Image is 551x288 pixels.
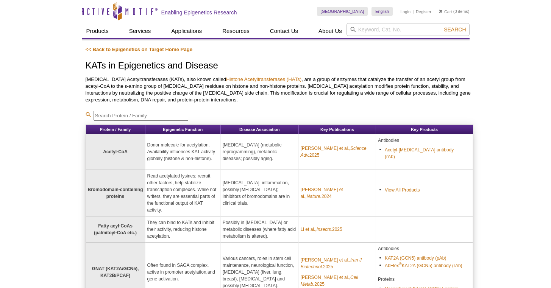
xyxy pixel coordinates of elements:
a: Products [82,24,113,38]
img: Your Cart [439,9,442,13]
strong: Fatty acyl‑CoAs (palmitoyl‑CoA etc.) [94,223,137,235]
td: They can bind to KATs and inhibit their activity, reducing histone acetylation. [145,216,221,243]
em: Insects. [317,227,332,232]
th: Key Products [376,125,473,134]
a: Acetyl-[MEDICAL_DATA] antibody (rAb) [385,146,464,160]
a: [PERSON_NAME] et al.,Iran J Biotechnol.2025 [301,257,374,270]
a: AbFlex®KAT2A (GCN5) antibody (rAb) [385,262,462,269]
em: Cell Metab. [301,275,358,287]
input: Search Protein / Family [94,111,188,121]
a: Histone Acetyltransferases (HATs) [226,76,301,82]
h2: Enabling Epigenetics Research [161,9,237,16]
em: Iran J Biotechnol. [301,257,362,269]
a: << Back to Epigenetics on Target Home Page [86,47,193,52]
a: Services [125,24,156,38]
em: Nature. [307,194,322,199]
th: Protein / Family [86,125,145,134]
em: Science Adv. [301,146,367,158]
th: Disease Association [221,125,299,134]
li: | [413,7,414,16]
strong: GNAT (KAT2A/GCN5), KAT2B/PCAF) [92,266,139,278]
td: Donor molecule for acetylation. Availability influences KAT activity globally (histone & non-hist... [145,134,221,170]
p: Antibodies [378,137,471,144]
a: Register [416,9,431,14]
a: English [371,7,393,16]
li: (0 items) [439,7,470,16]
strong: Acetyl‑CoA [103,149,128,154]
a: Resources [218,24,254,38]
td: Possibly in [MEDICAL_DATA] or metabolic diseases (where fatty acid metabolism is altered). [221,216,299,243]
a: [PERSON_NAME] et al.,Science Adv.2025 [301,145,374,159]
a: Contact Us [265,24,303,38]
p: Proteins [378,276,471,283]
td: [MEDICAL_DATA] (metabolic reprogramming), metabolic diseases; possibly aging. [221,134,299,170]
button: Search [442,26,468,33]
a: Li et al.,Insects.2025 [301,226,342,233]
a: [PERSON_NAME] et al.,Cell Metab.2025 [301,274,374,288]
p: Antibodies [378,245,471,252]
td: Read acetylated lysines; recruit other factors, help stabilize transcription complexes. While not... [145,170,221,216]
h1: KATs in Epigenetics and Disease [86,61,473,72]
input: Keyword, Cat. No. [347,23,470,36]
span: Search [444,26,466,33]
strong: Bromodomain‑containing proteins [88,187,143,199]
sup: ® [399,262,401,266]
a: Applications [167,24,206,38]
th: Key Publications [299,125,376,134]
a: KAT2A (GCN5) antibody (pAb) [385,255,446,262]
th: Epigenetic Function [145,125,221,134]
a: Login [400,9,411,14]
td: [MEDICAL_DATA], inflammation, possibly [MEDICAL_DATA]; inhibitors of bromodomains are in clinical... [221,170,299,216]
p: [MEDICAL_DATA] Acetyltransferases (KATs), also known called , are a group of enzymes that catalyz... [86,76,473,103]
a: [GEOGRAPHIC_DATA] [317,7,368,16]
a: [PERSON_NAME] et al.,Nature.2024 [301,186,374,200]
a: Cart [439,9,452,14]
a: About Us [314,24,347,38]
a: View All Products [385,187,420,193]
